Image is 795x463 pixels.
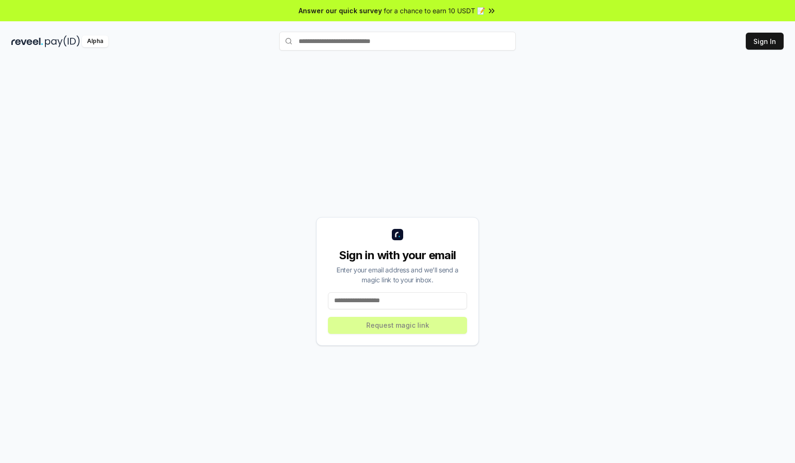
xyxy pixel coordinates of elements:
[328,265,467,285] div: Enter your email address and we’ll send a magic link to your inbox.
[746,33,784,50] button: Sign In
[392,229,403,240] img: logo_small
[82,35,108,47] div: Alpha
[384,6,485,16] span: for a chance to earn 10 USDT 📝
[45,35,80,47] img: pay_id
[11,35,43,47] img: reveel_dark
[299,6,382,16] span: Answer our quick survey
[328,248,467,263] div: Sign in with your email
